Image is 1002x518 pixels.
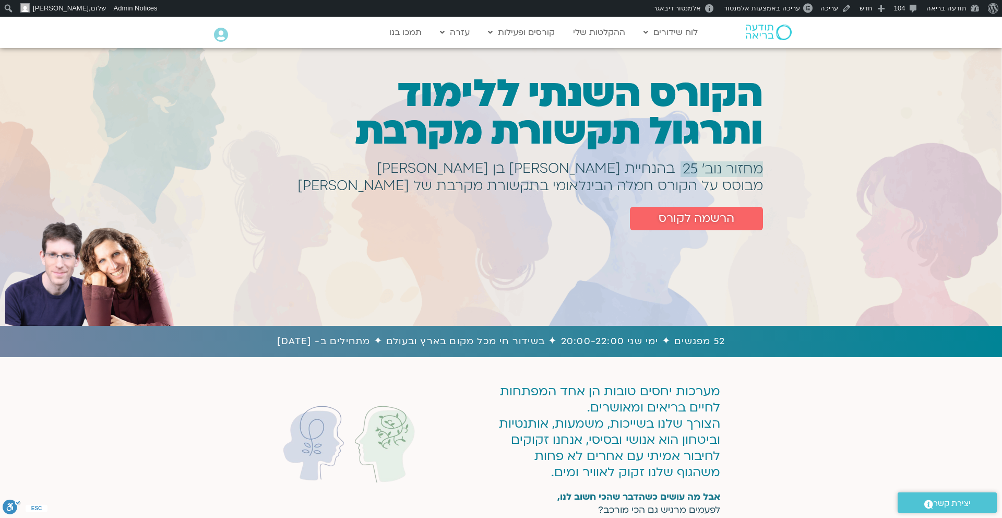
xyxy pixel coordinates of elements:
[933,497,971,511] span: יצירת קשר
[266,75,763,150] h1: הקורס השנתי ללימוד ותרגול תקשורת מקרבת
[492,383,720,480] p: מערכות יחסים טובות הן אחד המפתחות לחיים בריאים ומאושרים. הצורך שלנו בשייכות, משמעות, אותנטיות ובי...
[568,22,630,42] a: ההקלטות שלי
[377,167,675,171] h1: בהנחיית [PERSON_NAME] בן [PERSON_NAME]
[435,22,475,42] a: עזרה
[33,4,89,12] span: [PERSON_NAME]
[683,161,763,177] span: מחזור נוב׳ 25
[724,4,800,12] span: עריכה באמצעות אלמנטור
[638,22,703,42] a: לוח שידורים
[384,22,427,42] a: תמכו בנו
[746,25,792,40] img: תודעה בריאה
[659,212,734,225] span: הרשמה לקורס
[297,184,763,188] h1: מבוסס על הקורס חמלה הבינלאומי בתקשורת מקרבת של [PERSON_NAME]
[557,491,720,503] strong: אבל מה עושים כשהדבר שהכי חשוב לנו,
[681,161,763,177] a: מחזור נוב׳ 25
[483,22,560,42] a: קורסים ופעילות
[630,207,763,230] a: הרשמה לקורס
[898,492,997,513] a: יצירת קשר
[5,334,997,349] h1: 52 מפגשים ✦ ימי שני 20:00-22:00 ✦ בשידור חי מכל מקום בארץ ובעולם ✦ מתחילים ב- [DATE]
